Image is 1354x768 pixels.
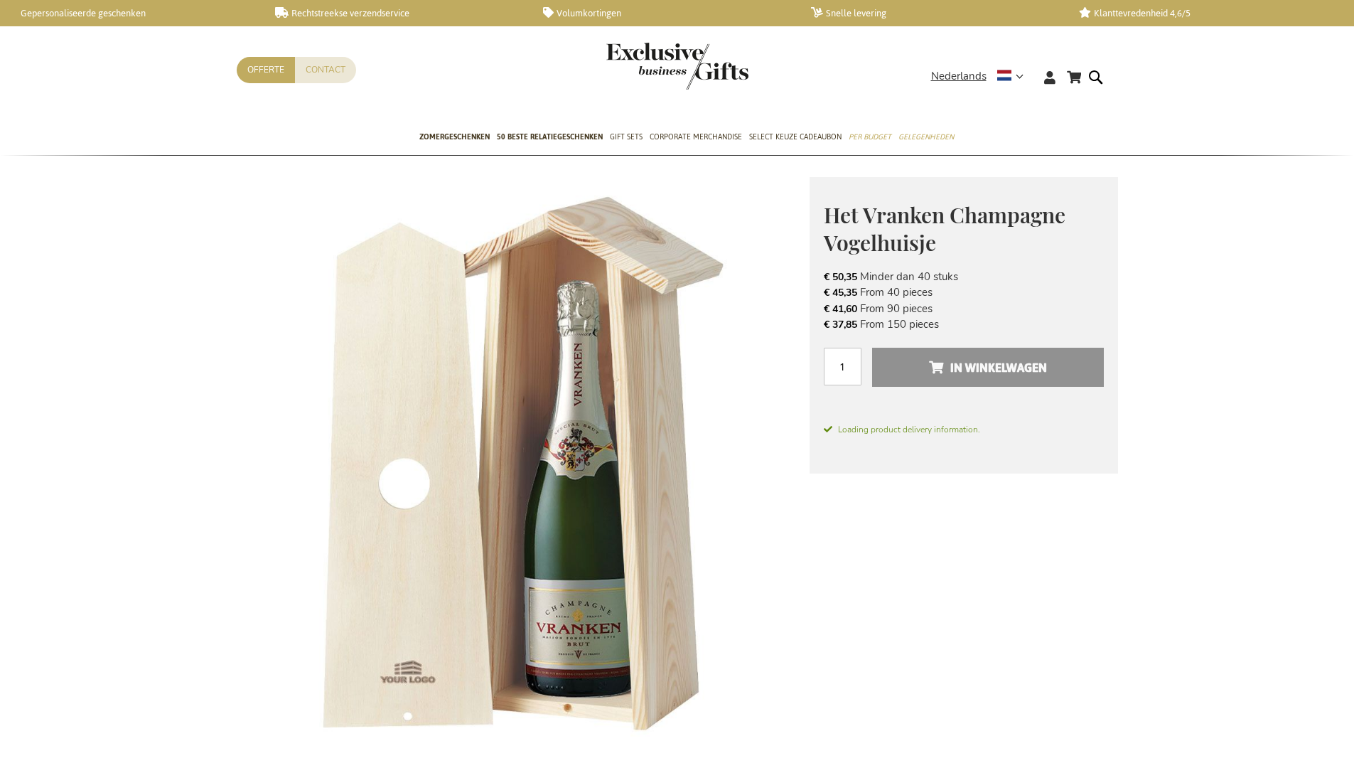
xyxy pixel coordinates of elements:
span: Select Keuze Cadeaubon [749,129,842,144]
a: Klanttevredenheid 4,6/5 [1079,7,1324,19]
span: € 50,35 [824,270,857,284]
span: Gift Sets [610,129,643,144]
input: Aantal [824,348,861,385]
li: From 40 pieces [824,284,1104,300]
span: Gelegenheden [898,129,954,144]
span: € 37,85 [824,318,857,331]
a: Volumkortingen [543,7,788,19]
a: Corporate Merchandise [650,120,742,156]
a: Snelle levering [811,7,1056,19]
li: From 150 pieces [824,316,1104,332]
img: The Champagne Birdhouse by Vranken [237,177,810,750]
a: 50 beste relatiegeschenken [497,120,603,156]
a: store logo [606,43,677,90]
span: Per Budget [849,129,891,144]
span: Zomergeschenken [419,129,490,144]
a: Gift Sets [610,120,643,156]
a: Gepersonaliseerde geschenken [7,7,252,19]
li: From 90 pieces [824,301,1104,316]
a: Gelegenheden [898,120,954,156]
a: Zomergeschenken [419,120,490,156]
span: Loading product delivery information. [824,423,1104,436]
span: Corporate Merchandise [650,129,742,144]
li: Minder dan 40 stuks [824,269,1104,284]
img: Exclusive Business gifts logo [606,43,748,90]
span: Nederlands [931,68,987,85]
a: Select Keuze Cadeaubon [749,120,842,156]
a: Contact [295,57,356,83]
a: Rechtstreekse verzendservice [275,7,520,19]
span: Het Vranken Champagne Vogelhuisje [824,201,1065,257]
a: Offerte [237,57,295,83]
span: 50 beste relatiegeschenken [497,129,603,144]
a: Per Budget [849,120,891,156]
span: € 45,35 [824,286,857,299]
span: € 41,60 [824,302,857,316]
